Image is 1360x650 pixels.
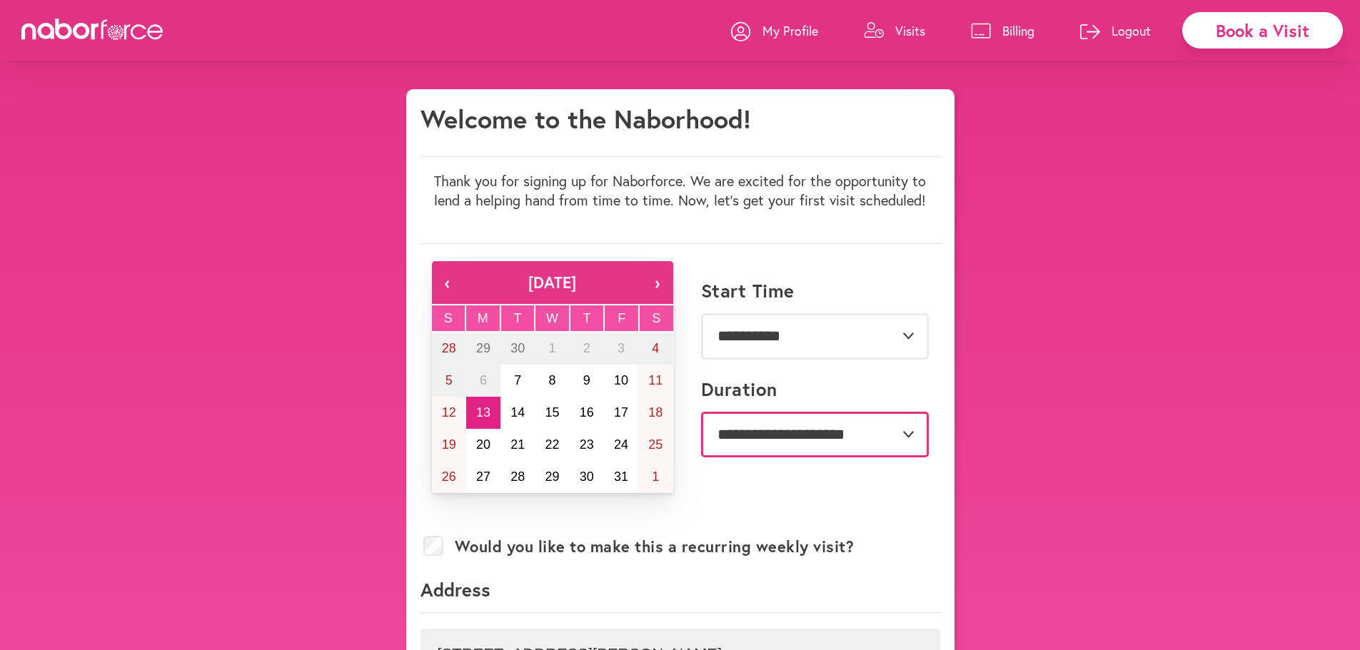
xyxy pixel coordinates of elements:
[442,469,456,484] abbr: October 26, 2025
[476,405,490,420] abbr: October 13, 2025
[638,332,673,365] button: October 4, 2025
[604,461,638,493] button: October 31, 2025
[442,437,456,452] abbr: October 19, 2025
[466,397,500,429] button: October 13, 2025
[1080,9,1151,52] a: Logout
[546,311,558,325] abbr: Wednesday
[500,429,535,461] button: October 21, 2025
[514,373,521,387] abbr: October 7, 2025
[731,9,818,52] a: My Profile
[510,405,525,420] abbr: October 14, 2025
[548,341,555,355] abbr: October 1, 2025
[420,577,940,613] p: Address
[445,373,453,387] abbr: October 5, 2025
[466,332,500,365] button: September 29, 2025
[864,9,925,52] a: Visits
[480,373,487,387] abbr: October 6, 2025
[701,280,795,302] label: Start Time
[971,9,1034,52] a: Billing
[432,461,466,493] button: October 26, 2025
[476,341,490,355] abbr: September 29, 2025
[535,365,569,397] button: October 8, 2025
[432,429,466,461] button: October 19, 2025
[895,22,925,39] p: Visits
[545,405,559,420] abbr: October 15, 2025
[762,22,818,39] p: My Profile
[510,469,525,484] abbr: October 28, 2025
[1112,22,1151,39] p: Logout
[570,332,604,365] button: October 2, 2025
[478,311,488,325] abbr: Monday
[432,332,466,365] button: September 28, 2025
[476,437,490,452] abbr: October 20, 2025
[638,429,673,461] button: October 25, 2025
[638,461,673,493] button: November 1, 2025
[570,461,604,493] button: October 30, 2025
[642,261,673,304] button: ›
[638,365,673,397] button: October 11, 2025
[444,311,453,325] abbr: Sunday
[652,311,660,325] abbr: Saturday
[466,429,500,461] button: October 20, 2025
[614,437,628,452] abbr: October 24, 2025
[583,341,590,355] abbr: October 2, 2025
[432,365,466,397] button: October 5, 2025
[420,171,940,210] p: Thank you for signing up for Naborforce. We are excited for the opportunity to lend a helping han...
[548,373,555,387] abbr: October 8, 2025
[442,405,456,420] abbr: October 12, 2025
[420,103,751,134] h1: Welcome to the Naborhood!
[604,332,638,365] button: October 3, 2025
[432,261,463,304] button: ‹
[510,437,525,452] abbr: October 21, 2025
[583,373,590,387] abbr: October 9, 2025
[614,469,628,484] abbr: October 31, 2025
[652,341,659,355] abbr: October 4, 2025
[618,311,625,325] abbr: Friday
[535,332,569,365] button: October 1, 2025
[648,437,663,452] abbr: October 25, 2025
[535,429,569,461] button: October 22, 2025
[580,469,594,484] abbr: October 30, 2025
[614,373,628,387] abbr: October 10, 2025
[570,397,604,429] button: October 16, 2025
[500,397,535,429] button: October 14, 2025
[614,405,628,420] abbr: October 17, 2025
[580,405,594,420] abbr: October 16, 2025
[455,537,855,556] label: Would you like to make this a recurring weekly visit?
[604,397,638,429] button: October 17, 2025
[604,365,638,397] button: October 10, 2025
[648,373,663,387] abbr: October 11, 2025
[583,311,591,325] abbr: Thursday
[638,397,673,429] button: October 18, 2025
[510,341,525,355] abbr: September 30, 2025
[618,341,625,355] abbr: October 3, 2025
[570,429,604,461] button: October 23, 2025
[466,461,500,493] button: October 27, 2025
[442,341,456,355] abbr: September 28, 2025
[604,429,638,461] button: October 24, 2025
[535,397,569,429] button: October 15, 2025
[648,405,663,420] abbr: October 18, 2025
[476,469,490,484] abbr: October 27, 2025
[652,469,659,484] abbr: November 1, 2025
[580,437,594,452] abbr: October 23, 2025
[701,378,777,400] label: Duration
[535,461,569,493] button: October 29, 2025
[1002,22,1034,39] p: Billing
[513,311,521,325] abbr: Tuesday
[570,365,604,397] button: October 9, 2025
[500,332,535,365] button: September 30, 2025
[500,461,535,493] button: October 28, 2025
[545,469,559,484] abbr: October 29, 2025
[1182,12,1343,49] div: Book a Visit
[432,397,466,429] button: October 12, 2025
[463,261,642,304] button: [DATE]
[466,365,500,397] button: October 6, 2025
[545,437,559,452] abbr: October 22, 2025
[500,365,535,397] button: October 7, 2025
